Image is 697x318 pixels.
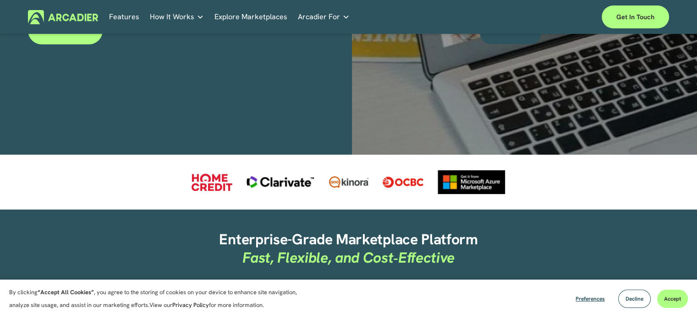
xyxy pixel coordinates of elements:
[242,248,455,267] em: Fast, Flexible, and Cost‑Effective
[9,286,307,312] p: By clicking , you agree to the storing of cookies on your device to enhance site navigation, anal...
[298,11,340,23] span: Arcadier For
[602,5,669,28] a: Get in touch
[38,288,94,296] strong: “Accept All Cookies”
[219,230,477,249] strong: Enterprise-Grade Marketplace Platform
[576,295,605,302] span: Preferences
[569,290,612,308] button: Preferences
[214,10,287,24] a: Explore Marketplaces
[651,274,697,318] div: Widget de chat
[651,274,697,318] iframe: Chat Widget
[618,290,651,308] button: Decline
[28,10,98,24] img: Arcadier
[150,10,204,24] a: folder dropdown
[626,295,643,302] span: Decline
[298,10,350,24] a: folder dropdown
[109,10,139,24] a: Features
[150,11,194,23] span: How It Works
[172,301,209,309] a: Privacy Policy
